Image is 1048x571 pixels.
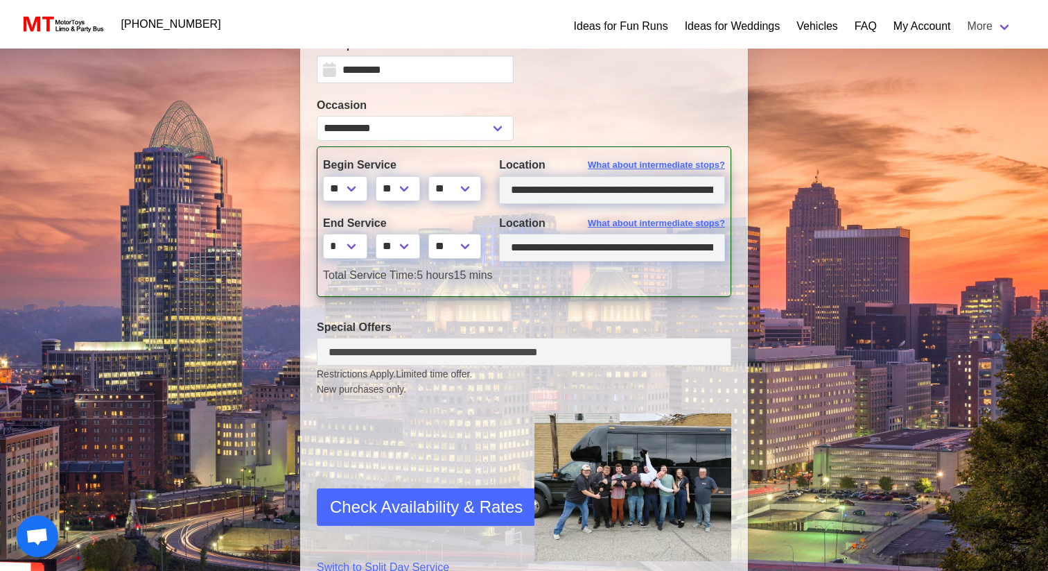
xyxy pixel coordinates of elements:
label: Begin Service [323,157,478,173]
img: MotorToys Logo [19,15,105,34]
span: Check Availability & Rates [330,495,523,520]
span: Location [499,159,545,171]
a: Vehicles [796,18,838,35]
label: Special Offers [317,319,731,336]
iframe: reCAPTCHA [317,430,527,534]
a: Ideas for Weddings [685,18,780,35]
span: 15 mins [454,269,493,281]
span: What about intermediate stops? [588,158,725,172]
a: [PHONE_NUMBER] [113,10,229,38]
span: What about intermediate stops? [588,216,725,230]
small: Restrictions Apply. [317,368,731,397]
label: End Service [323,215,478,232]
span: Limited time offer. [396,367,472,382]
a: Ideas for Fun Runs [574,18,668,35]
div: 5 hours [313,267,735,284]
img: Driver-held-by-customers-2.jpg [534,414,731,561]
span: Location [499,217,545,229]
span: Total Service Time: [323,269,417,281]
div: Open chat [17,515,58,557]
label: Occasion [317,97,514,114]
button: Check Availability & Rates [317,488,536,526]
span: New purchases only. [317,382,731,397]
a: More [959,12,1020,40]
a: FAQ [855,18,877,35]
a: My Account [893,18,951,35]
